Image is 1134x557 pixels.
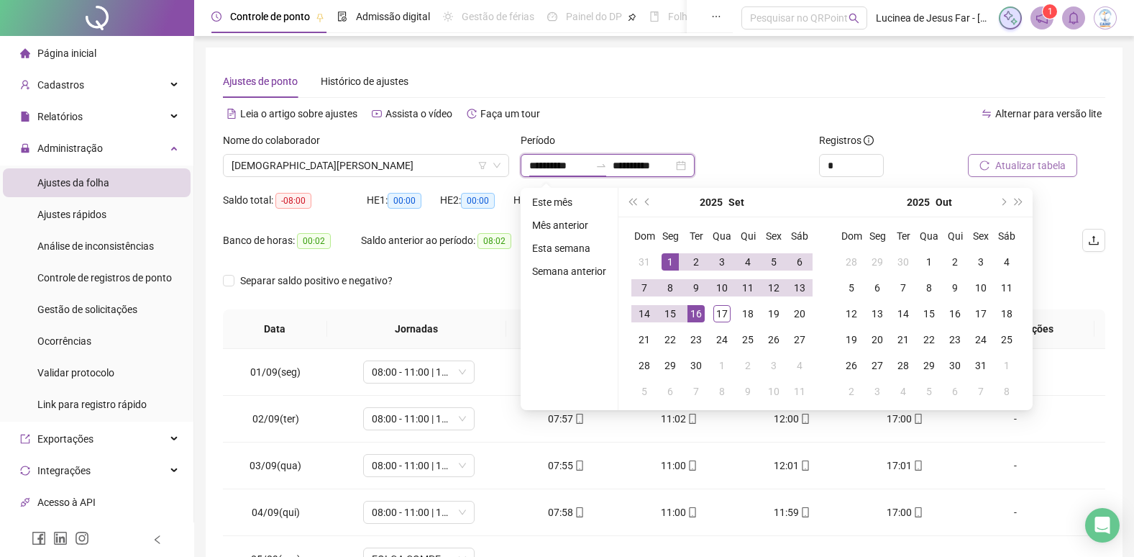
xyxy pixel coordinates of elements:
[686,461,698,471] span: mobile
[942,327,968,353] td: 2025-10-23
[869,357,886,374] div: 27
[761,301,787,327] td: 2025-09-19
[37,209,106,220] span: Ajustes rápidos
[521,132,564,148] label: Período
[946,331,964,348] div: 23
[968,249,994,275] td: 2025-10-03
[700,188,723,217] button: year panel
[636,383,653,400] div: 5
[372,109,382,119] span: youtube
[864,353,890,379] td: 2025-10-27
[920,279,938,296] div: 8
[683,301,709,327] td: 2025-09-16
[223,76,298,87] span: Ajustes de ponto
[372,455,466,476] span: 08:00 - 11:00 | 12:00 - 17:00
[20,112,30,122] span: file
[662,279,679,296] div: 8
[994,275,1020,301] td: 2025-10-11
[920,305,938,322] div: 15
[864,379,890,404] td: 2025-11-03
[869,279,886,296] div: 6
[662,357,679,374] div: 29
[668,11,760,22] span: Folha de pagamento
[713,279,731,296] div: 10
[994,188,1010,217] button: next-year
[787,301,813,327] td: 2025-09-20
[493,161,501,170] span: down
[687,253,705,271] div: 2
[232,155,500,176] span: CRISTIANE DA SILVA SANTOS
[843,253,860,271] div: 28
[843,331,860,348] div: 19
[864,249,890,275] td: 2025-09-29
[662,253,679,271] div: 1
[37,142,103,154] span: Administração
[838,223,864,249] th: Dom
[631,379,657,404] td: 2025-10-05
[37,177,109,189] span: Ajustes da folha
[761,353,787,379] td: 2025-10-03
[890,249,916,275] td: 2025-09-30
[250,366,301,378] span: 01/09(seg)
[506,309,618,349] th: Entrada 1
[787,223,813,249] th: Sáb
[477,233,511,249] span: 08:02
[662,331,679,348] div: 22
[526,217,612,234] li: Mês anterior
[275,193,311,209] span: -08:00
[713,331,731,348] div: 24
[946,305,964,322] div: 16
[972,279,989,296] div: 10
[526,263,612,280] li: Semana anterior
[631,223,657,249] th: Dom
[356,11,430,22] span: Admissão digital
[860,458,950,474] div: 17:01
[994,301,1020,327] td: 2025-10-18
[920,357,938,374] div: 29
[372,361,466,383] span: 08:00 - 11:00 | 12:00 - 17:00
[687,305,705,322] div: 16
[513,192,587,209] div: HE 3:
[968,223,994,249] th: Sex
[657,275,683,301] td: 2025-09-08
[223,132,329,148] label: Nome do colaborador
[20,466,30,476] span: sync
[973,411,1058,427] div: -
[709,301,735,327] td: 2025-09-17
[994,353,1020,379] td: 2025-11-01
[657,353,683,379] td: 2025-09-29
[995,108,1102,119] span: Alternar para versão lite
[713,253,731,271] div: 3
[864,223,890,249] th: Seg
[972,331,989,348] div: 24
[942,223,968,249] th: Qui
[595,160,607,171] span: to
[799,461,810,471] span: mobile
[912,414,923,424] span: mobile
[250,460,301,471] span: 03/09(qua)
[995,158,1066,173] span: Atualizar tabela
[838,249,864,275] td: 2025-09-28
[890,379,916,404] td: 2025-11-04
[634,411,724,427] div: 11:02
[972,357,989,374] div: 31
[972,383,989,400] div: 7
[657,327,683,353] td: 2025-09-22
[649,12,659,22] span: book
[687,331,705,348] div: 23
[765,357,782,374] div: 3
[946,357,964,374] div: 30
[994,327,1020,353] td: 2025-10-25
[864,327,890,353] td: 2025-10-20
[942,379,968,404] td: 2025-11-06
[838,327,864,353] td: 2025-10-19
[942,275,968,301] td: 2025-10-09
[916,327,942,353] td: 2025-10-22
[739,383,756,400] div: 9
[890,275,916,301] td: 2025-10-07
[657,249,683,275] td: 2025-09-01
[713,357,731,374] div: 1
[713,383,731,400] div: 8
[739,357,756,374] div: 2
[547,12,557,22] span: dashboard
